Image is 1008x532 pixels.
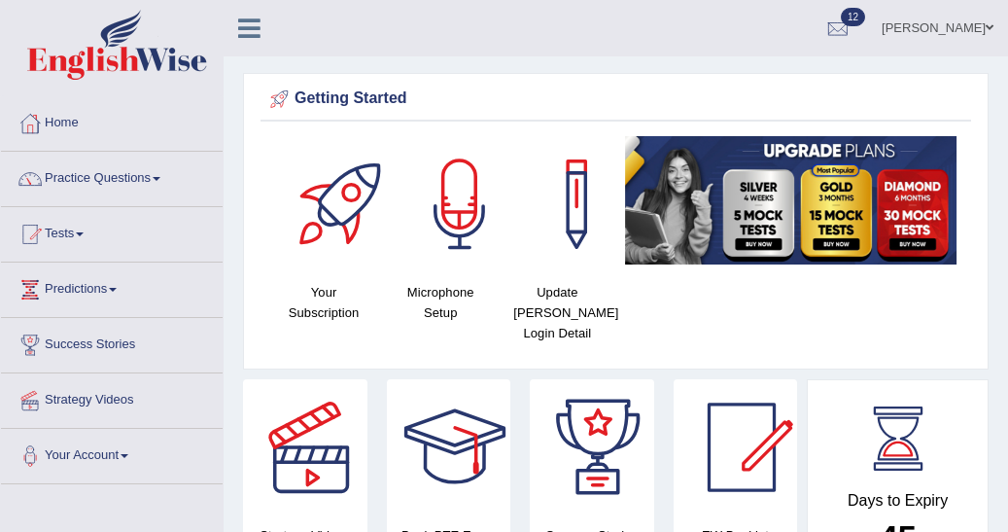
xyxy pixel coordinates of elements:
a: Predictions [1,263,223,311]
h4: Your Subscription [275,282,372,323]
h4: Microphone Setup [392,282,489,323]
a: Strategy Videos [1,373,223,422]
img: small5.jpg [625,136,956,265]
a: Your Account [1,429,223,478]
div: Getting Started [265,85,966,114]
a: Home [1,96,223,145]
a: Tests [1,207,223,256]
a: Practice Questions [1,152,223,200]
h4: Update [PERSON_NAME] Login Detail [508,282,606,343]
a: Success Stories [1,318,223,367]
h4: Days to Expiry [829,492,966,510]
span: 12 [841,8,865,26]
